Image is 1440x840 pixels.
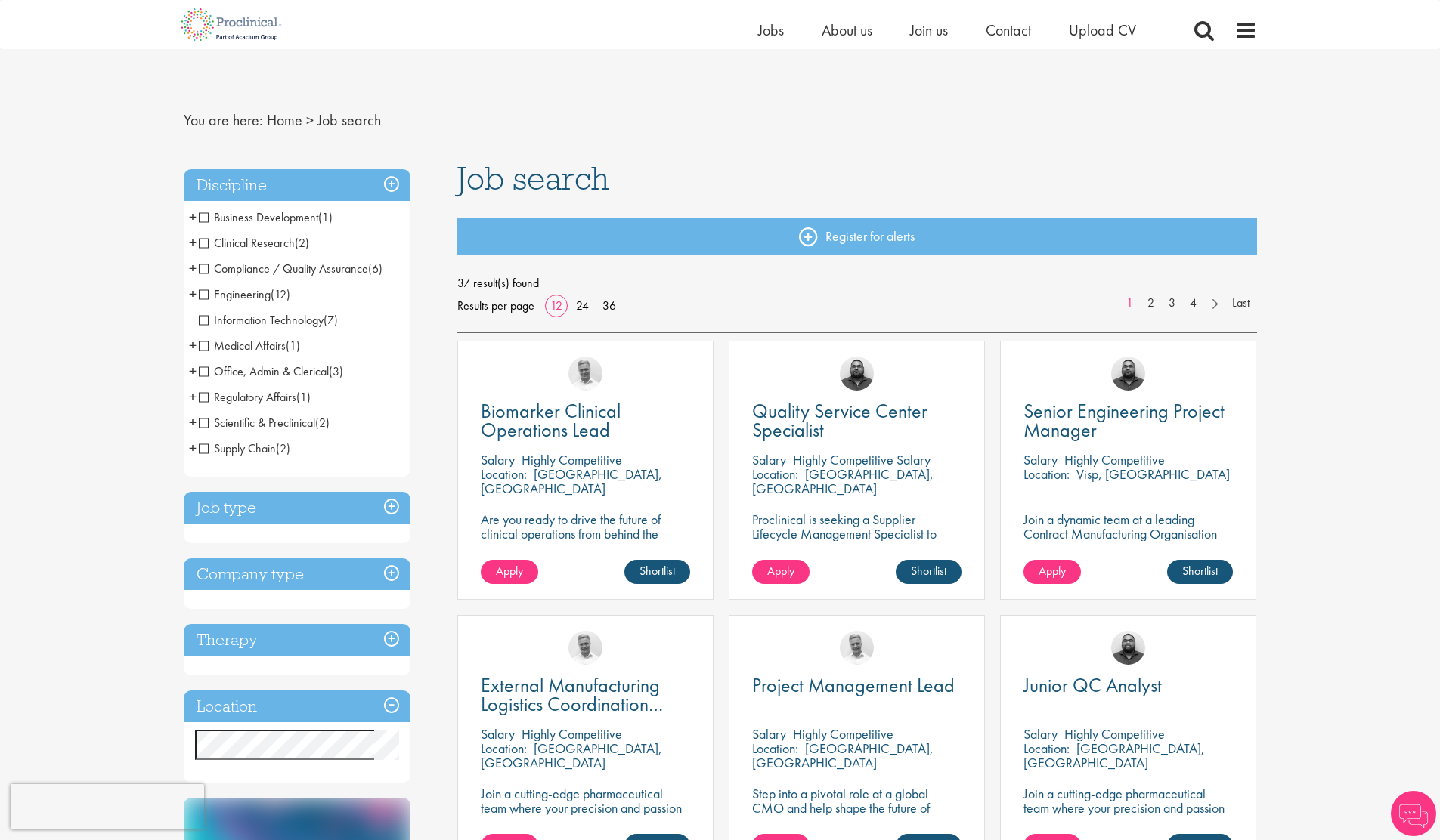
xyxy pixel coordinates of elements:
span: 37 result(s) found [457,272,1257,295]
img: Joshua Bye [568,357,602,391]
img: Ashley Bennett [1111,357,1145,391]
span: + [189,205,197,228]
span: (6) [368,261,382,276]
span: (2) [276,440,290,456]
span: (2) [295,235,309,251]
span: Engineering [199,286,271,302]
p: [GEOGRAPHIC_DATA], [GEOGRAPHIC_DATA] [481,465,662,497]
span: Regulatory Affairs [199,389,311,405]
span: Apply [767,563,794,579]
span: + [189,283,197,305]
span: Biomarker Clinical Operations Lead [481,398,621,443]
span: Salary [752,725,786,743]
span: Clinical Research [199,235,309,251]
a: About us [822,20,872,40]
a: Senior Engineering Project Manager [1023,402,1233,440]
span: (7) [324,312,338,328]
span: Senior Engineering Project Manager [1023,398,1225,443]
span: Regulatory Affairs [199,389,296,405]
p: Highly Competitive [793,725,893,743]
span: Location: [481,465,527,483]
p: Step into a pivotal role at a global CMO and help shape the future of healthcare manufacturing. [752,786,962,829]
span: Results per page [457,295,534,317]
a: Shortlist [624,560,690,584]
span: Salary [481,725,515,743]
span: You are here: [184,110,263,130]
a: Shortlist [1167,560,1233,584]
span: Business Development [199,209,318,225]
a: Joshua Bye [840,631,874,665]
span: Job search [317,110,381,130]
img: Ashley Bennett [840,357,874,391]
p: Visp, [GEOGRAPHIC_DATA] [1076,465,1230,483]
a: Junior QC Analyst [1023,676,1233,695]
a: Jobs [758,20,784,40]
p: Highly Competitive [1064,725,1165,743]
span: Clinical Research [199,235,295,251]
span: + [189,257,197,279]
span: + [189,385,197,408]
p: Highly Competitive [522,451,622,468]
p: Proclinical is seeking a Supplier Lifecycle Management Specialist to support global vendor change... [752,512,962,584]
span: Salary [481,451,515,468]
span: Salary [1023,451,1058,468]
span: Location: [752,740,798,757]
span: Office, Admin & Clerical [199,363,343,379]
div: Therapy [184,624,410,656]
span: + [189,360,197,382]
span: Location: [752,465,798,483]
span: Salary [1023,725,1058,743]
span: Scientific & Preclinical [199,415,330,431]
h3: Discipline [184,169,410,202]
span: + [189,334,197,357]
p: Are you ready to drive the future of clinical operations from behind the scenes? Looking to be in... [481,512,690,584]
p: [GEOGRAPHIC_DATA], [GEOGRAPHIC_DATA] [752,740,934,771]
p: Highly Competitive Salary [793,451,931,468]
span: + [189,231,197,254]
a: Joshua Bye [568,631,602,665]
div: Job type [184,492,410,524]
a: 1 [1119,295,1141,312]
p: Join a dynamic team at a leading Contract Manufacturing Organisation (CMO) and contribute to grou... [1023,512,1233,584]
span: Job search [457,158,609,199]
span: > [306,110,314,130]
h3: Location [184,690,410,723]
a: Last [1225,295,1257,312]
span: Information Technology [199,312,324,328]
span: Engineering [199,286,290,302]
span: Office, Admin & Clerical [199,363,329,379]
img: Ashley Bennett [1111,631,1145,665]
a: Contact [986,20,1031,40]
a: 3 [1161,295,1183,312]
div: Company type [184,558,410,591]
span: (1) [296,389,311,405]
span: External Manufacturing Logistics Coordination Support [481,672,663,736]
a: Apply [752,560,810,584]
a: Upload CV [1069,20,1136,40]
span: Location: [1023,740,1070,757]
a: 36 [597,298,621,313]
span: Medical Affairs [199,338,286,354]
a: Join us [910,20,948,40]
span: Project Management Lead [752,672,955,698]
span: (1) [286,338,300,354]
span: Apply [496,563,523,579]
span: Supply Chain [199,440,290,456]
p: Highly Competitive [1064,451,1165,468]
a: External Manufacturing Logistics Coordination Support [481,676,690,714]
iframe: reCAPTCHA [11,784,204,829]
span: Salary [752,451,786,468]
a: breadcrumb link [267,110,302,130]
span: Scientific & Preclinical [199,415,315,431]
span: Apply [1039,563,1066,579]
a: Apply [481,560,538,584]
p: Highly Competitive [522,725,622,743]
